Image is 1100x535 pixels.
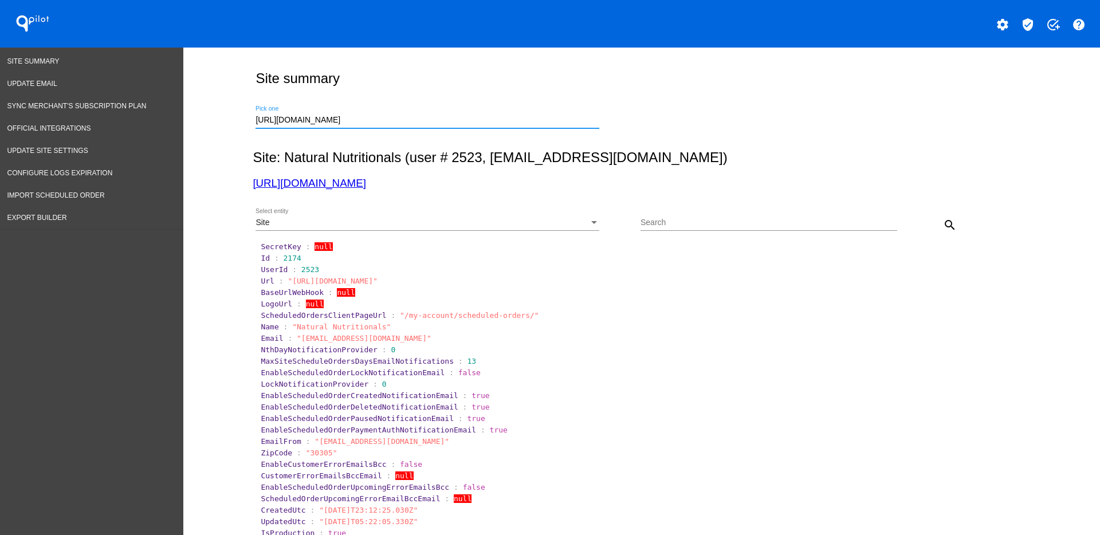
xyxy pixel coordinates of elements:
[382,345,387,354] span: :
[311,506,315,514] span: :
[7,214,67,222] span: Export Builder
[261,449,292,457] span: ZipCode
[400,311,539,320] span: "/my-account/scheduled-orders/"
[261,322,278,331] span: Name
[261,357,454,365] span: MaxSiteScheduleOrdersDaysEmailNotifications
[319,506,418,514] span: "[DATE]T23:12:25.030Z"
[472,391,489,400] span: true
[261,242,301,251] span: SecretKey
[261,277,274,285] span: Url
[261,517,305,526] span: UpdatedUtc
[7,191,105,199] span: Import Scheduled Order
[467,414,485,423] span: true
[261,494,440,503] span: ScheduledOrderUpcomingErrorEmailBccEmail
[7,169,113,177] span: Configure logs expiration
[297,449,301,457] span: :
[261,345,378,354] span: NthDayNotificationProvider
[458,368,481,377] span: false
[458,357,463,365] span: :
[395,471,413,480] span: null
[301,265,319,274] span: 2523
[943,218,957,232] mat-icon: search
[284,254,301,262] span: 2174
[996,18,1009,32] mat-icon: settings
[261,506,305,514] span: CreatedUtc
[261,483,449,491] span: EnableScheduledOrderUpcomingErrorEmailsBcc
[261,460,386,469] span: EnableCustomerErrorEmailsBcc
[1046,18,1060,32] mat-icon: add_task
[319,517,418,526] span: "[DATE]T05:22:05.330Z"
[261,254,270,262] span: Id
[458,414,463,423] span: :
[7,102,147,110] span: Sync Merchant's Subscription Plan
[279,277,284,285] span: :
[382,380,387,388] span: 0
[261,391,458,400] span: EnableScheduledOrderCreatedNotificationEmail
[315,242,332,251] span: null
[292,265,297,274] span: :
[261,334,283,343] span: Email
[454,494,472,503] span: null
[261,380,368,388] span: LockNotificationProvider
[1021,18,1035,32] mat-icon: verified_user
[10,12,56,35] h1: QPilot
[7,57,60,65] span: Site Summary
[387,471,391,480] span: :
[472,403,489,411] span: true
[481,426,485,434] span: :
[306,242,311,251] span: :
[297,334,431,343] span: "[EMAIL_ADDRESS][DOMAIN_NAME]"
[306,449,337,457] span: "30305"
[261,311,386,320] span: ScheduledOrdersClientPageUrl
[261,471,382,480] span: CustomerErrorEmailsBccEmail
[256,116,599,125] input: Number
[391,311,395,320] span: :
[256,218,599,227] mat-select: Select entity
[454,483,458,491] span: :
[391,460,395,469] span: :
[261,414,454,423] span: EnableScheduledOrderPausedNotificationEmail
[261,368,445,377] span: EnableScheduledOrderLockNotificationEmail
[641,218,897,227] input: Search
[400,460,422,469] span: false
[261,288,324,297] span: BaseUrlWebHook
[284,322,288,331] span: :
[274,254,279,262] span: :
[7,124,91,132] span: Official Integrations
[445,494,449,503] span: :
[261,426,476,434] span: EnableScheduledOrderPaymentAuthNotificationEmail
[311,517,315,526] span: :
[306,300,324,308] span: null
[261,265,288,274] span: UserId
[288,334,292,343] span: :
[328,288,333,297] span: :
[467,357,476,365] span: 13
[449,368,454,377] span: :
[292,322,391,331] span: "Natural Nutritionals"
[1072,18,1086,32] mat-icon: help
[315,437,449,446] span: "[EMAIL_ADDRESS][DOMAIN_NAME]"
[337,288,355,297] span: null
[297,300,301,308] span: :
[261,437,301,446] span: EmailFrom
[7,147,88,155] span: Update Site Settings
[463,391,467,400] span: :
[306,437,311,446] span: :
[253,177,366,189] a: [URL][DOMAIN_NAME]
[391,345,395,354] span: 0
[261,300,292,308] span: LogoUrl
[256,70,340,86] h2: Site summary
[490,426,508,434] span: true
[373,380,378,388] span: :
[288,277,378,285] span: "[URL][DOMAIN_NAME]"
[261,403,458,411] span: EnableScheduledOrderDeletedNotificationEmail
[463,403,467,411] span: :
[463,483,485,491] span: false
[253,150,1026,166] h2: Site: Natural Nutritionals (user # 2523, [EMAIL_ADDRESS][DOMAIN_NAME])
[256,218,269,227] span: Site
[7,80,57,88] span: Update Email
